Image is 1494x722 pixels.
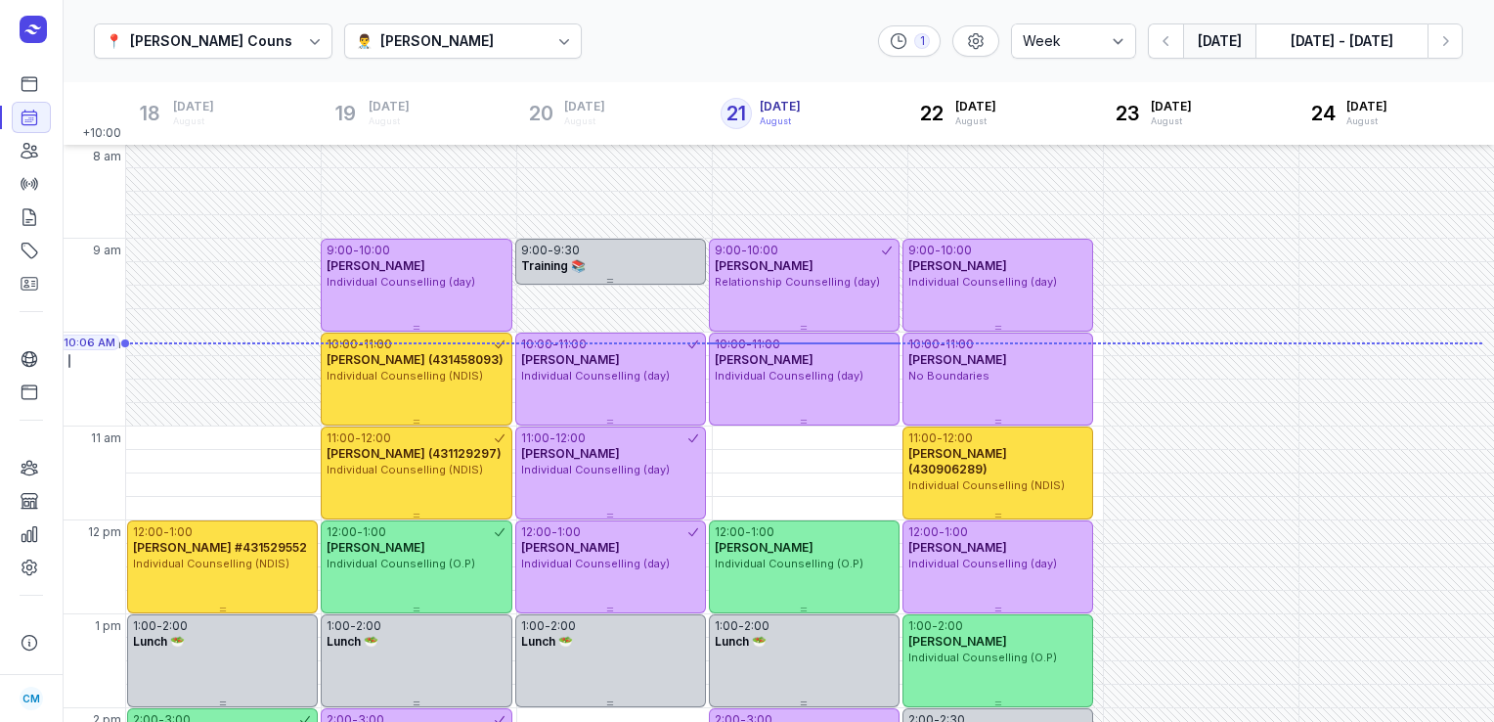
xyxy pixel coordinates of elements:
div: August [564,114,605,128]
div: 9:30 [553,243,580,258]
span: Individual Counselling (NDIS) [327,369,483,383]
div: - [545,618,550,634]
div: 👨‍⚕️ [356,29,373,53]
div: - [350,618,356,634]
div: 24 [1307,98,1339,129]
span: [PERSON_NAME] (430906289) [908,446,1007,476]
span: Lunch 🥗 [715,634,767,649]
div: 12:00 [327,524,357,540]
div: 1:00 [327,618,350,634]
div: 📍 [106,29,122,53]
div: 11:00 [327,430,355,446]
span: Individual Counselling (day) [908,275,1057,289]
div: August [760,114,801,128]
div: - [552,337,558,352]
div: - [738,618,744,634]
span: Individual Counselling (NDIS) [908,478,1065,492]
span: [DATE] [1151,99,1192,114]
span: 9 am [93,243,121,258]
div: - [745,524,751,540]
span: [DATE] [1346,99,1387,114]
div: 10:00 [908,337,940,352]
div: - [932,618,938,634]
div: 2:00 [938,618,963,634]
div: 12:00 [133,524,163,540]
div: 2:00 [744,618,769,634]
div: - [937,430,943,446]
div: 23 [1112,98,1143,129]
div: 1:00 [557,524,581,540]
div: 12:00 [521,524,551,540]
div: - [357,524,363,540]
div: 10:00 [359,243,390,258]
span: [DATE] [955,99,996,114]
div: 19 [330,98,361,129]
div: 1:00 [945,524,968,540]
div: - [355,430,361,446]
span: No Boundaries [908,369,989,383]
span: Individual Counselling (NDIS) [327,463,483,476]
span: Individual Counselling (day) [521,369,670,383]
span: Individual Counselling (day) [521,557,670,570]
div: 11:00 [364,337,392,352]
div: 2:00 [356,618,381,634]
span: [DATE] [760,99,801,114]
span: [PERSON_NAME] #431529552 [133,540,307,555]
span: Individual Counselling (NDIS) [133,557,289,570]
span: Lunch 🥗 [133,634,185,649]
div: 10:00 [327,337,358,352]
span: CM [22,687,40,710]
div: 12:00 [908,524,939,540]
span: Individual Counselling (day) [715,369,863,383]
div: 11:00 [752,337,780,352]
div: 1:00 [521,618,545,634]
span: [DATE] [369,99,410,114]
div: 11:00 [908,430,937,446]
div: 2:00 [550,618,576,634]
div: 11:00 [945,337,974,352]
div: 21 [721,98,752,129]
div: - [746,337,752,352]
div: 1:00 [908,618,932,634]
div: 9:00 [521,243,548,258]
div: 1:00 [363,524,386,540]
div: 12:00 [555,430,586,446]
span: Individual Counselling (day) [521,463,670,476]
span: Individual Counselling (O.P) [908,651,1057,664]
div: 9:00 [908,243,935,258]
button: [DATE] - [DATE] [1255,23,1428,59]
span: 12 pm [88,524,121,540]
div: [PERSON_NAME] Counselling [130,29,330,53]
span: 11 am [91,430,121,446]
div: [PERSON_NAME] [380,29,494,53]
span: [PERSON_NAME] [908,634,1007,649]
div: - [939,524,945,540]
div: 18 [134,98,165,129]
div: - [549,430,555,446]
div: 2:00 [162,618,188,634]
span: Training 📚 [521,258,586,273]
span: [PERSON_NAME] [521,352,620,367]
div: 9:00 [327,243,353,258]
span: Relationship Counselling (day) [715,275,880,289]
div: 1:00 [133,618,156,634]
div: 1 [914,33,930,49]
div: - [551,524,557,540]
span: [PERSON_NAME] [521,446,620,461]
span: Lunch 🥗 [521,634,573,649]
div: August [1346,114,1387,128]
div: 1:00 [715,618,738,634]
div: 11:00 [558,337,587,352]
span: [PERSON_NAME] [327,540,425,555]
span: [PERSON_NAME] [715,352,813,367]
div: 10:00 [715,337,746,352]
span: Lunch 🥗 [327,634,378,649]
div: 10:00 [747,243,778,258]
span: [PERSON_NAME] [327,258,425,273]
div: 10:00 [521,337,552,352]
div: 12:00 [361,430,391,446]
div: August [955,114,996,128]
div: 20 [525,98,556,129]
span: [PERSON_NAME] [908,352,1007,367]
div: 1:00 [169,524,193,540]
